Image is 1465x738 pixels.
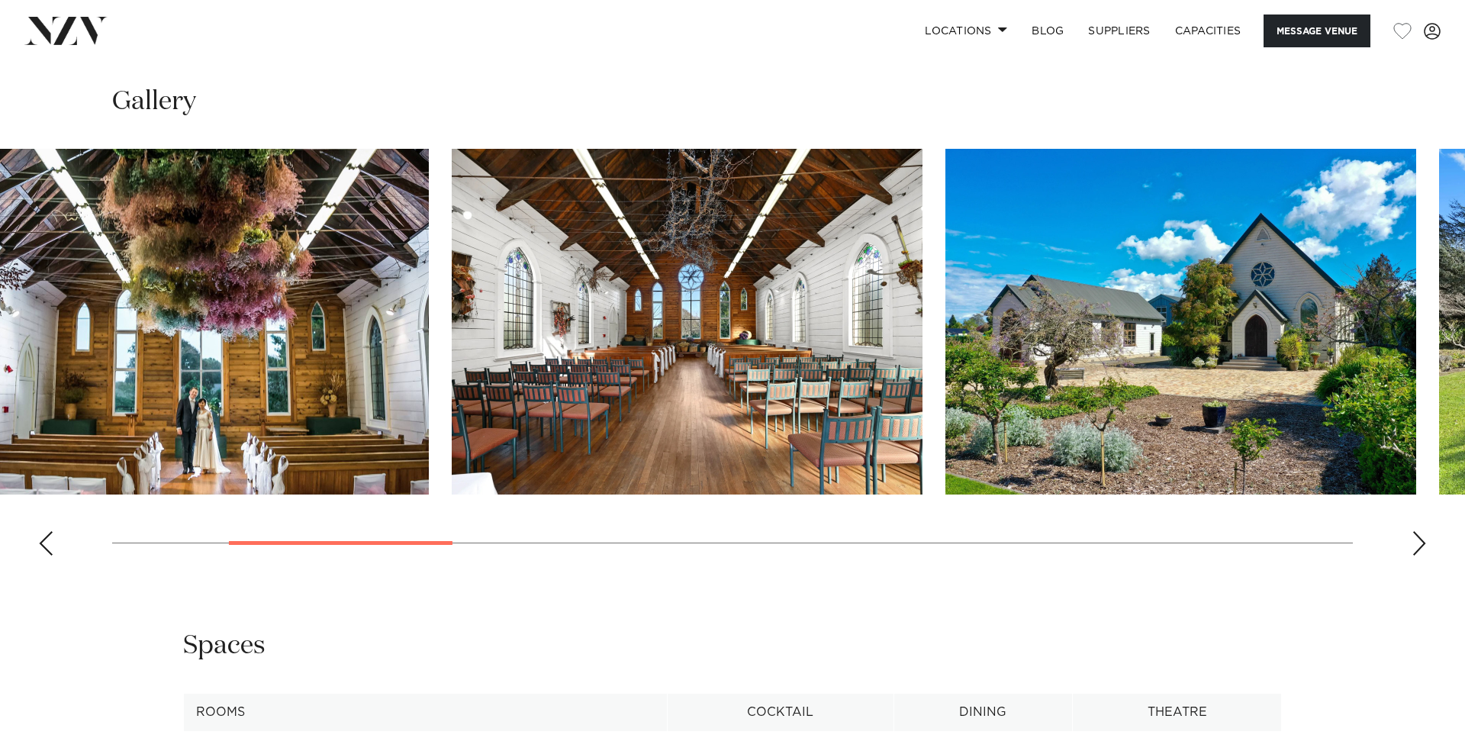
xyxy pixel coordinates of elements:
[112,85,196,119] h2: Gallery
[668,694,893,731] th: Cocktail
[183,629,266,663] h2: Spaces
[1019,15,1076,47] a: BLOG
[1076,15,1162,47] a: SUPPLIERS
[452,149,922,495] swiper-slide: 3 / 14
[913,15,1019,47] a: Locations
[24,17,108,44] img: nzv-logo.png
[893,694,1072,731] th: Dining
[1073,694,1282,731] th: Theatre
[1264,15,1370,47] button: Message Venue
[184,694,668,731] th: Rooms
[945,149,1416,495] swiper-slide: 4 / 14
[1163,15,1254,47] a: Capacities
